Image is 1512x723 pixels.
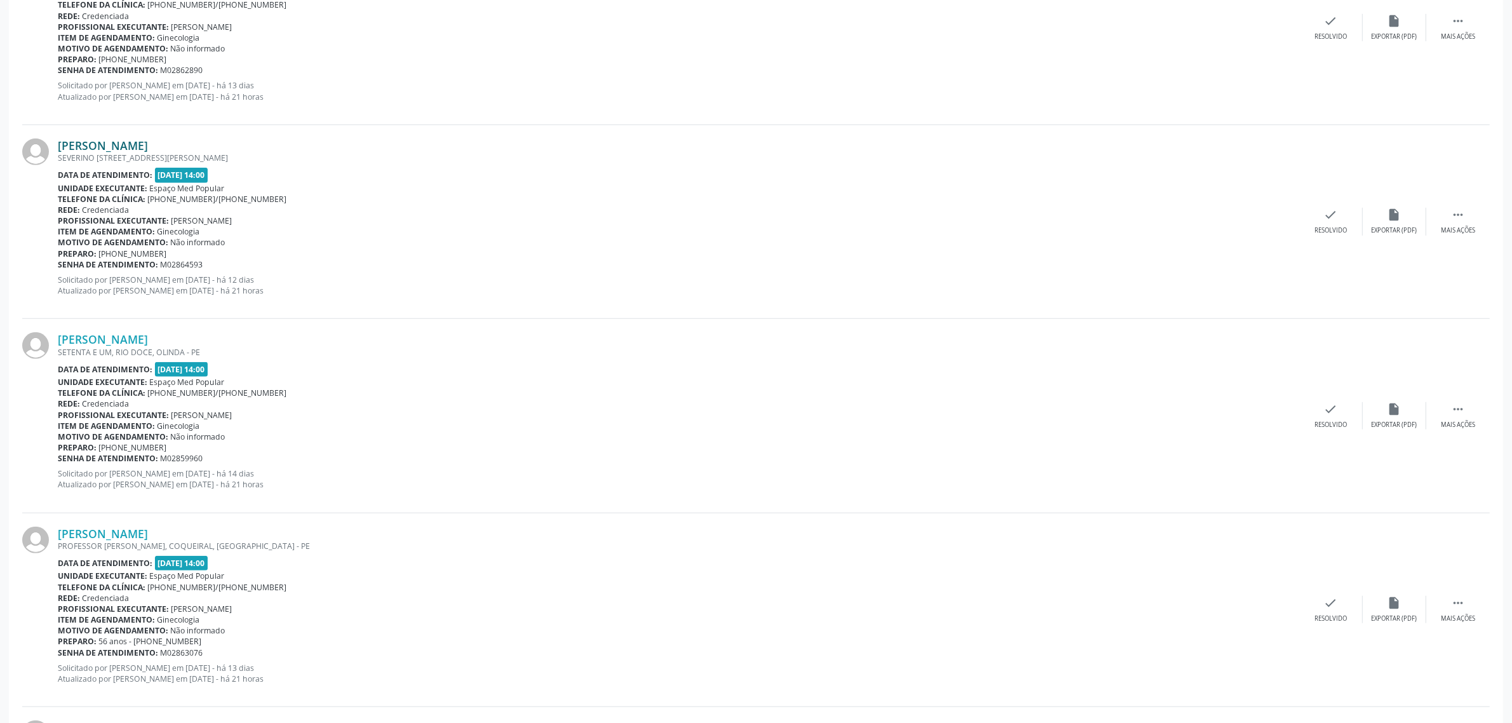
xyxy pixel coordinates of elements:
a: [PERSON_NAME] [58,332,148,346]
span: [PERSON_NAME] [171,22,232,32]
div: Resolvido [1315,32,1347,41]
span: Credenciada [83,205,130,215]
b: Preparo: [58,442,97,453]
i: check [1324,596,1338,610]
b: Rede: [58,593,80,604]
span: Não informado [171,43,225,54]
span: [PERSON_NAME] [171,410,232,421]
span: 56 anos - [PHONE_NUMBER] [99,636,202,647]
div: Exportar (PDF) [1372,32,1417,41]
b: Preparo: [58,636,97,647]
b: Item de agendamento: [58,614,155,625]
b: Senha de atendimento: [58,647,158,658]
b: Motivo de agendamento: [58,237,168,248]
b: Profissional executante: [58,215,169,226]
span: Espaço Med Popular [150,571,225,581]
b: Profissional executante: [58,22,169,32]
span: Não informado [171,431,225,442]
b: Rede: [58,398,80,409]
div: Resolvido [1315,421,1347,429]
div: Mais ações [1441,226,1475,235]
a: [PERSON_NAME] [58,527,148,541]
b: Unidade executante: [58,571,147,581]
p: Solicitado por [PERSON_NAME] em [DATE] - há 14 dias Atualizado por [PERSON_NAME] em [DATE] - há 2... [58,468,1299,490]
b: Data de atendimento: [58,364,152,375]
span: Ginecologia [157,226,200,237]
div: Exportar (PDF) [1372,421,1417,429]
span: M02864593 [161,259,203,270]
div: Resolvido [1315,614,1347,623]
b: Data de atendimento: [58,170,152,180]
b: Item de agendamento: [58,226,155,237]
div: SEVERINO [STREET_ADDRESS][PERSON_NAME] [58,152,1299,163]
b: Telefone da clínica: [58,194,145,205]
b: Motivo de agendamento: [58,431,168,442]
div: Resolvido [1315,226,1347,235]
i:  [1451,596,1465,610]
span: [DATE] 14:00 [155,556,208,571]
i: insert_drive_file [1388,596,1402,610]
span: [PHONE_NUMBER] [99,54,167,65]
b: Rede: [58,205,80,215]
b: Unidade executante: [58,183,147,194]
div: Mais ações [1441,421,1475,429]
i:  [1451,208,1465,222]
b: Senha de atendimento: [58,259,158,270]
div: PROFESSOR [PERSON_NAME], COQUEIRAL, [GEOGRAPHIC_DATA] - PE [58,541,1299,551]
span: Não informado [171,237,225,248]
p: Solicitado por [PERSON_NAME] em [DATE] - há 12 dias Atualizado por [PERSON_NAME] em [DATE] - há 2... [58,274,1299,296]
i: check [1324,208,1338,222]
b: Preparo: [58,248,97,259]
img: img [22,527,49,553]
i: check [1324,402,1338,416]
span: Credenciada [83,593,130,604]
span: [PHONE_NUMBER]/[PHONE_NUMBER] [148,388,287,398]
b: Unidade executante: [58,377,147,388]
i: insert_drive_file [1388,208,1402,222]
i: check [1324,14,1338,28]
div: Exportar (PDF) [1372,614,1417,623]
b: Senha de atendimento: [58,65,158,76]
b: Data de atendimento: [58,558,152,569]
span: [PHONE_NUMBER] [99,248,167,259]
a: [PERSON_NAME] [58,139,148,152]
i:  [1451,14,1465,28]
span: Ginecologia [157,421,200,431]
b: Motivo de agendamento: [58,43,168,54]
span: [DATE] 14:00 [155,362,208,377]
img: img [22,139,49,165]
span: Credenciada [83,11,130,22]
span: [PERSON_NAME] [171,604,232,614]
b: Rede: [58,11,80,22]
i:  [1451,402,1465,416]
p: Solicitado por [PERSON_NAME] em [DATE] - há 13 dias Atualizado por [PERSON_NAME] em [DATE] - há 2... [58,663,1299,684]
div: Mais ações [1441,614,1475,623]
b: Preparo: [58,54,97,65]
span: Ginecologia [157,614,200,625]
span: [PERSON_NAME] [171,215,232,226]
span: Credenciada [83,398,130,409]
i: insert_drive_file [1388,14,1402,28]
span: M02862890 [161,65,203,76]
span: [PHONE_NUMBER]/[PHONE_NUMBER] [148,194,287,205]
span: Espaço Med Popular [150,377,225,388]
b: Telefone da clínica: [58,582,145,593]
span: M02859960 [161,453,203,464]
b: Item de agendamento: [58,32,155,43]
span: M02863076 [161,647,203,658]
span: [PHONE_NUMBER] [99,442,167,453]
b: Telefone da clínica: [58,388,145,398]
b: Profissional executante: [58,604,169,614]
div: Exportar (PDF) [1372,226,1417,235]
p: Solicitado por [PERSON_NAME] em [DATE] - há 13 dias Atualizado por [PERSON_NAME] em [DATE] - há 2... [58,80,1299,102]
span: [PHONE_NUMBER]/[PHONE_NUMBER] [148,582,287,593]
i: insert_drive_file [1388,402,1402,416]
span: Não informado [171,625,225,636]
b: Profissional executante: [58,410,169,421]
span: [DATE] 14:00 [155,168,208,182]
b: Motivo de agendamento: [58,625,168,636]
span: Espaço Med Popular [150,183,225,194]
b: Item de agendamento: [58,421,155,431]
b: Senha de atendimento: [58,453,158,464]
div: Mais ações [1441,32,1475,41]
